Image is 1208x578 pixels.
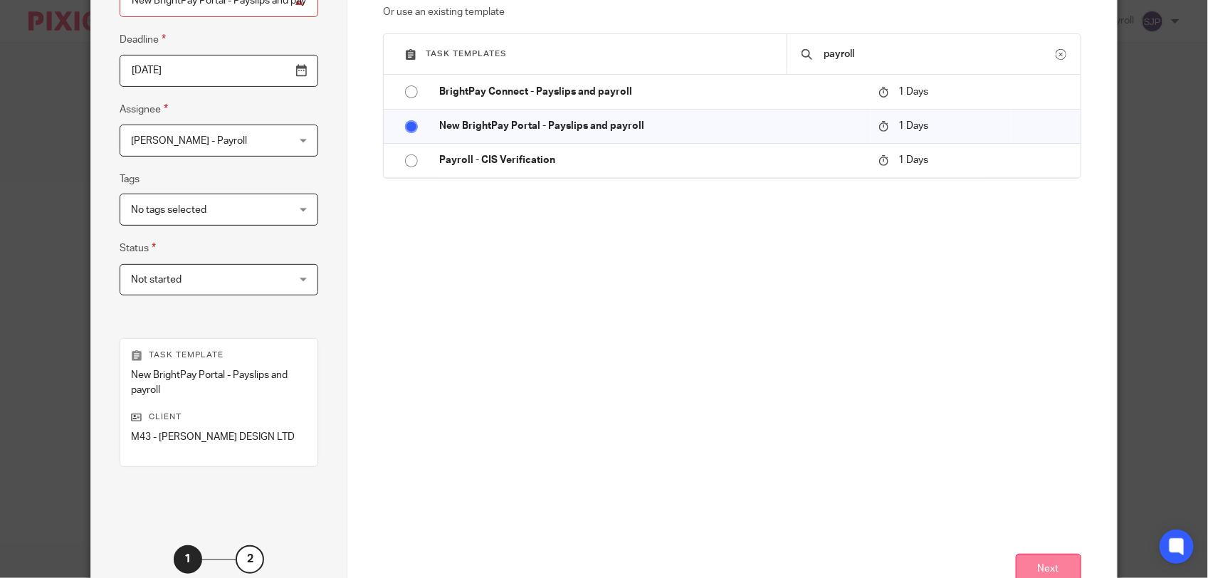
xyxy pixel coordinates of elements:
label: Tags [120,172,140,186]
p: M43 - [PERSON_NAME] DESIGN LTD [131,430,307,444]
span: 1 Days [898,87,928,97]
span: 1 Days [898,121,928,131]
p: Payroll - CIS Verification [439,153,864,167]
input: Pick a date [120,55,318,87]
div: 2 [236,545,264,574]
label: Assignee [120,101,168,117]
p: New BrightPay Portal - Payslips and payroll [131,368,307,397]
p: Task template [131,350,307,361]
span: Task templates [426,50,507,58]
input: Search... [823,46,1056,62]
p: BrightPay Connect - Payslips and payroll [439,85,864,99]
div: 1 [174,545,202,574]
span: [PERSON_NAME] - Payroll [131,136,247,146]
span: No tags selected [131,205,206,215]
p: Client [131,411,307,423]
label: Deadline [120,31,166,48]
p: New BrightPay Portal - Payslips and payroll [439,119,864,133]
span: 1 Days [898,155,928,165]
p: Or use an existing template [383,5,1081,19]
span: Not started [131,275,182,285]
label: Status [120,240,156,256]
